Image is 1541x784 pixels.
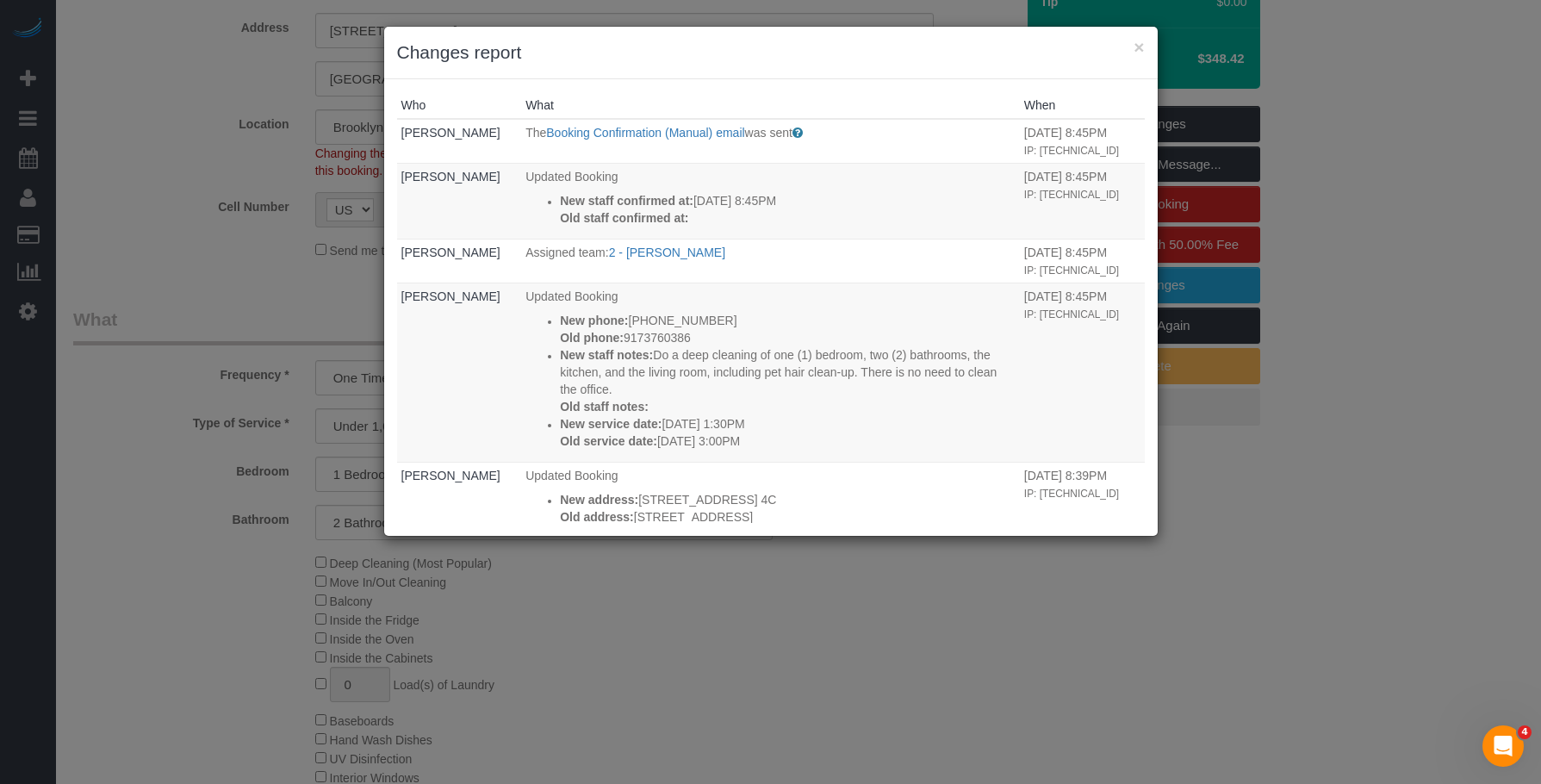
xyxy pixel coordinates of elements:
[1024,189,1119,201] small: IP: [TECHNICAL_ID]
[397,239,522,283] td: Who
[1024,308,1119,320] small: IP: [TECHNICAL_ID]
[397,119,522,163] td: Who
[560,314,628,327] strong: New phone:
[397,462,522,538] td: Who
[397,283,522,462] td: Who
[609,246,725,259] a: 2 - [PERSON_NAME]
[1024,488,1119,500] small: IP: [TECHNICAL_ID]
[560,331,624,345] strong: Old phone:
[560,493,638,507] strong: New address:
[745,126,792,140] span: was sent
[1020,163,1145,239] td: When
[1020,119,1145,163] td: When
[1020,462,1145,538] td: When
[521,283,1020,462] td: What
[525,170,618,184] span: Updated Booking
[401,289,500,303] a: [PERSON_NAME]
[521,92,1020,119] th: What
[560,192,1016,209] p: [DATE] 8:45PM
[560,417,662,431] strong: New service date:
[560,432,1016,450] p: [DATE] 3:00PM
[1024,264,1119,277] small: IP: [TECHNICAL_ID]
[560,211,688,225] strong: Old staff confirmed at:
[397,40,1145,65] h3: Changes report
[521,163,1020,239] td: What
[560,508,1016,526] p: [STREET_ADDRESS]
[1482,725,1524,767] iframe: Intercom live chat
[525,289,618,303] span: Updated Booking
[560,400,649,414] strong: Old staff notes:
[397,163,522,239] td: Who
[521,462,1020,538] td: What
[560,415,1016,432] p: [DATE] 1:30PM
[521,119,1020,163] td: What
[384,27,1158,536] sui-modal: Changes report
[560,510,634,524] strong: Old address:
[560,434,657,448] strong: Old service date:
[397,92,522,119] th: Who
[401,246,500,259] a: [PERSON_NAME]
[560,491,1016,508] p: [STREET_ADDRESS] 4C
[560,312,1016,329] p: [PHONE_NUMBER]
[525,469,618,482] span: Updated Booking
[1024,145,1119,157] small: IP: [TECHNICAL_ID]
[525,126,546,140] span: The
[560,348,653,362] strong: New staff notes:
[521,239,1020,283] td: What
[525,246,609,259] span: Assigned team:
[546,126,744,140] a: Booking Confirmation (Manual) email
[1020,239,1145,283] td: When
[401,126,500,140] a: [PERSON_NAME]
[1134,38,1144,56] button: ×
[1020,283,1145,462] td: When
[1020,92,1145,119] th: When
[560,194,693,208] strong: New staff confirmed at:
[401,170,500,184] a: [PERSON_NAME]
[401,469,500,482] a: [PERSON_NAME]
[1518,725,1532,739] span: 4
[560,329,1016,346] p: 9173760386
[560,346,1016,398] p: Do a deep cleaning of one (1) bedroom, two (2) bathrooms, the kitchen, and the living room, inclu...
